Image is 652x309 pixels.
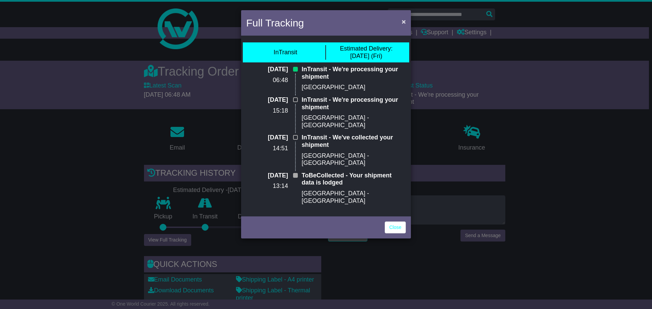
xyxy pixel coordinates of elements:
[302,152,406,167] p: [GEOGRAPHIC_DATA] - [GEOGRAPHIC_DATA]
[246,107,288,115] p: 15:18
[302,84,406,91] p: [GEOGRAPHIC_DATA]
[398,15,409,28] button: Close
[385,221,406,233] a: Close
[302,134,406,149] p: InTransit - We've collected your shipment
[246,182,288,190] p: 13:14
[302,96,406,111] p: InTransit - We're processing your shipment
[402,18,406,25] span: ×
[340,45,393,60] div: [DATE] (Fri)
[246,145,288,152] p: 14:51
[246,77,288,84] p: 06:48
[246,15,304,31] h4: Full Tracking
[302,172,406,187] p: ToBeCollected - Your shipment data is lodged
[302,66,406,80] p: InTransit - We're processing your shipment
[246,172,288,179] p: [DATE]
[340,45,393,52] span: Estimated Delivery:
[302,114,406,129] p: [GEOGRAPHIC_DATA] - [GEOGRAPHIC_DATA]
[246,96,288,104] p: [DATE]
[246,66,288,73] p: [DATE]
[246,134,288,141] p: [DATE]
[302,190,406,205] p: [GEOGRAPHIC_DATA] - [GEOGRAPHIC_DATA]
[274,49,297,56] div: InTransit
